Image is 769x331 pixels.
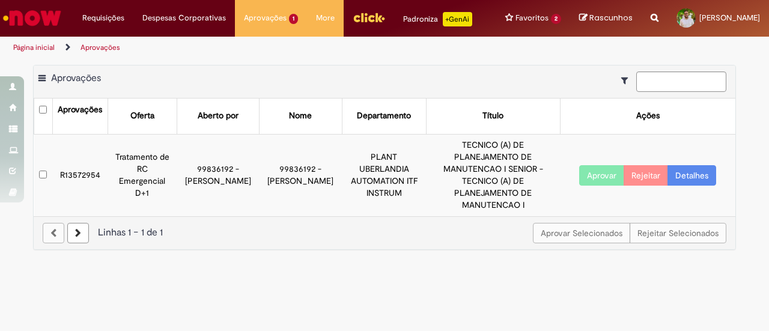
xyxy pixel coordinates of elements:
[482,110,503,122] div: Título
[177,134,259,216] td: 99836192 - [PERSON_NAME]
[579,13,633,24] a: Rascunhos
[130,110,154,122] div: Oferta
[621,76,634,85] i: Mostrar filtros para: Suas Solicitações
[636,110,660,122] div: Ações
[52,99,108,134] th: Aprovações
[589,12,633,23] span: Rascunhos
[353,8,385,26] img: click_logo_yellow_360x200.png
[81,43,120,52] a: Aprovações
[316,12,335,24] span: More
[699,13,760,23] span: [PERSON_NAME]
[198,110,239,122] div: Aberto por
[82,12,124,24] span: Requisições
[551,14,561,24] span: 2
[244,12,287,24] span: Aprovações
[108,134,177,216] td: Tratamento de RC Emergencial D+1
[51,72,101,84] span: Aprovações
[13,43,55,52] a: Página inicial
[52,134,108,216] td: R13572954
[403,12,472,26] div: Padroniza
[142,12,226,24] span: Despesas Corporativas
[1,6,63,30] img: ServiceNow
[289,110,312,122] div: Nome
[579,165,624,186] button: Aprovar
[624,165,668,186] button: Rejeitar
[289,14,298,24] span: 1
[260,134,342,216] td: 99836192 - [PERSON_NAME]
[342,134,426,216] td: PLANT UBERLANDIA AUTOMATION ITF INSTRUM
[357,110,411,122] div: Departamento
[43,226,726,240] div: Linhas 1 − 1 de 1
[515,12,549,24] span: Favoritos
[667,165,716,186] a: Detalhes
[58,104,102,116] div: Aprovações
[9,37,503,59] ul: Trilhas de página
[443,12,472,26] p: +GenAi
[427,134,560,216] td: TECNICO (A) DE PLANEJAMENTO DE MANUTENCAO I SENIOR - TECNICO (A) DE PLANEJAMENTO DE MANUTENCAO I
